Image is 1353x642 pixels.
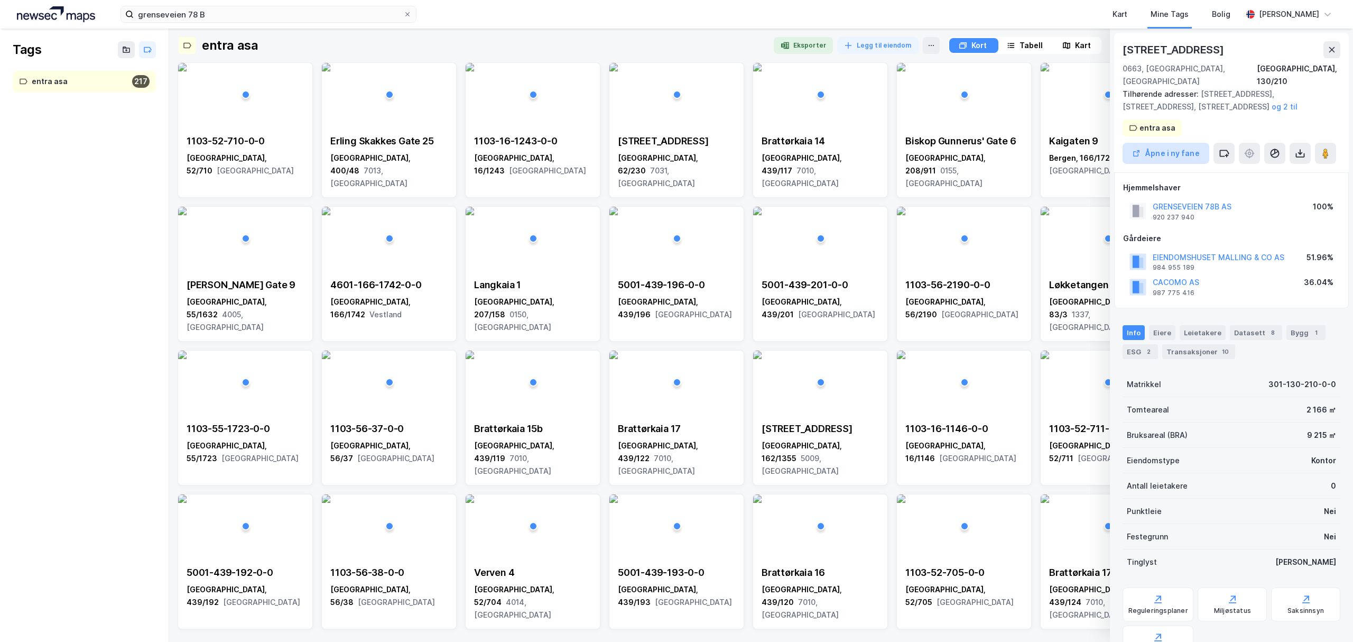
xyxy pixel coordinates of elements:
div: 920 237 940 [1153,213,1194,222]
div: [GEOGRAPHIC_DATA], 439/122 [618,439,735,478]
span: [GEOGRAPHIC_DATA] [509,166,586,175]
img: 256x120 [753,207,762,215]
div: 2 [1143,346,1154,357]
span: [GEOGRAPHIC_DATA] [939,454,1016,463]
img: 256x120 [322,351,330,359]
div: Mine Tags [1151,8,1189,21]
span: [GEOGRAPHIC_DATA] [357,454,434,463]
div: entra asa [32,75,128,88]
div: Datasett [1230,325,1282,340]
div: [GEOGRAPHIC_DATA], 208/911 [905,152,1023,190]
div: 5001-439-201-0-0 [762,279,879,291]
div: [GEOGRAPHIC_DATA], 439/120 [762,583,879,621]
div: Kort [971,39,987,52]
div: [GEOGRAPHIC_DATA], 56/2190 [905,296,1023,321]
div: entra asa [202,37,258,54]
div: 1103-56-38-0-0 [330,566,448,579]
div: [GEOGRAPHIC_DATA], 130/210 [1257,62,1340,88]
div: 984 955 189 [1153,263,1194,272]
div: [PERSON_NAME] Gate 9 [187,279,304,291]
div: [GEOGRAPHIC_DATA], 55/1723 [187,439,304,465]
div: Brattørkaia 16 [762,566,879,579]
div: 1103-52-705-0-0 [905,566,1023,579]
div: 0663, [GEOGRAPHIC_DATA], [GEOGRAPHIC_DATA] [1123,62,1257,88]
div: Brattørkaia 17 [618,423,735,435]
span: 7010, [GEOGRAPHIC_DATA] [618,454,695,475]
div: Biskop Gunnerus' Gate 6 [905,135,1023,148]
span: 1337, [GEOGRAPHIC_DATA] [1049,310,1126,332]
div: [GEOGRAPHIC_DATA], 52/710 [187,152,304,177]
div: [GEOGRAPHIC_DATA], 16/1243 [474,152,591,177]
img: 256x120 [322,63,330,71]
img: 256x120 [897,351,905,359]
div: [GEOGRAPHIC_DATA], 55/1632 [187,296,304,334]
button: Åpne i ny fane [1123,143,1209,164]
div: [GEOGRAPHIC_DATA], 52/705 [905,583,1023,609]
div: Tags [13,41,41,58]
span: [GEOGRAPHIC_DATA] [217,166,294,175]
div: Matrikkel [1127,378,1161,391]
div: Leietakere [1180,325,1226,340]
img: 256x120 [1041,351,1049,359]
div: Antall leietakere [1127,480,1188,492]
img: 256x120 [178,494,187,503]
div: [GEOGRAPHIC_DATA], 62/230 [618,152,735,190]
div: Bygg [1286,325,1326,340]
div: Løkketangen 2 [1049,279,1166,291]
div: 1103-56-2190-0-0 [905,279,1023,291]
span: 7013, [GEOGRAPHIC_DATA] [330,166,407,188]
div: Brattørkaia 15b [474,423,591,435]
span: 0150, [GEOGRAPHIC_DATA] [474,310,551,332]
div: Tabell [1020,39,1043,52]
div: 2 166 ㎡ [1306,403,1336,416]
img: 256x120 [178,63,187,71]
div: [PERSON_NAME] [1259,8,1319,21]
button: Eksporter [774,37,833,54]
div: [STREET_ADDRESS], [STREET_ADDRESS], [STREET_ADDRESS] [1123,88,1332,113]
div: 51.96% [1306,251,1333,264]
div: [GEOGRAPHIC_DATA], 439/124 [1049,583,1166,621]
div: ESG [1123,344,1158,359]
img: 256x120 [466,351,474,359]
div: 1103-52-710-0-0 [187,135,304,148]
img: 256x120 [322,207,330,215]
div: 0 [1331,480,1336,492]
div: 5001-439-196-0-0 [618,279,735,291]
div: entra asa [1139,122,1175,134]
div: Kontor [1311,454,1336,467]
div: [GEOGRAPHIC_DATA], 439/117 [762,152,879,190]
div: Festegrunn [1127,530,1168,543]
div: [GEOGRAPHIC_DATA], 52/711 [1049,439,1166,465]
div: Bergen, 166/1721 [1049,152,1166,177]
img: 256x120 [609,63,618,71]
input: Søk på adresse, matrikkel, gårdeiere, leietakere eller personer [134,6,403,22]
span: [GEOGRAPHIC_DATA] [358,598,435,607]
div: [GEOGRAPHIC_DATA], 439/192 [187,583,304,609]
img: 256x120 [609,207,618,215]
span: [GEOGRAPHIC_DATA] [941,310,1018,319]
img: 256x120 [609,494,618,503]
iframe: Chat Widget [1300,591,1353,642]
span: Vestland [369,310,402,319]
div: Brattørkaia 17b [1049,566,1166,579]
span: Tilhørende adresser: [1123,89,1201,98]
img: 256x120 [1041,63,1049,71]
div: [GEOGRAPHIC_DATA], 83/3 [1049,296,1166,334]
span: 7010, [GEOGRAPHIC_DATA] [762,166,839,188]
div: [GEOGRAPHIC_DATA], 52/704 [474,583,591,621]
div: Reguleringsplaner [1128,607,1188,615]
div: Kart [1113,8,1127,21]
span: 4005, [GEOGRAPHIC_DATA] [187,310,264,332]
span: 0155, [GEOGRAPHIC_DATA] [905,166,983,188]
span: [GEOGRAPHIC_DATA] [798,310,875,319]
div: Miljøstatus [1214,607,1251,615]
img: 256x120 [753,63,762,71]
div: [STREET_ADDRESS] [762,423,879,435]
span: [GEOGRAPHIC_DATA] [221,454,299,463]
div: 10 [1220,346,1231,357]
div: 4601-166-1742-0-0 [330,279,448,291]
div: Hjemmelshaver [1123,181,1340,194]
div: Punktleie [1127,505,1162,518]
img: 256x120 [897,207,905,215]
div: Kart [1075,39,1091,52]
